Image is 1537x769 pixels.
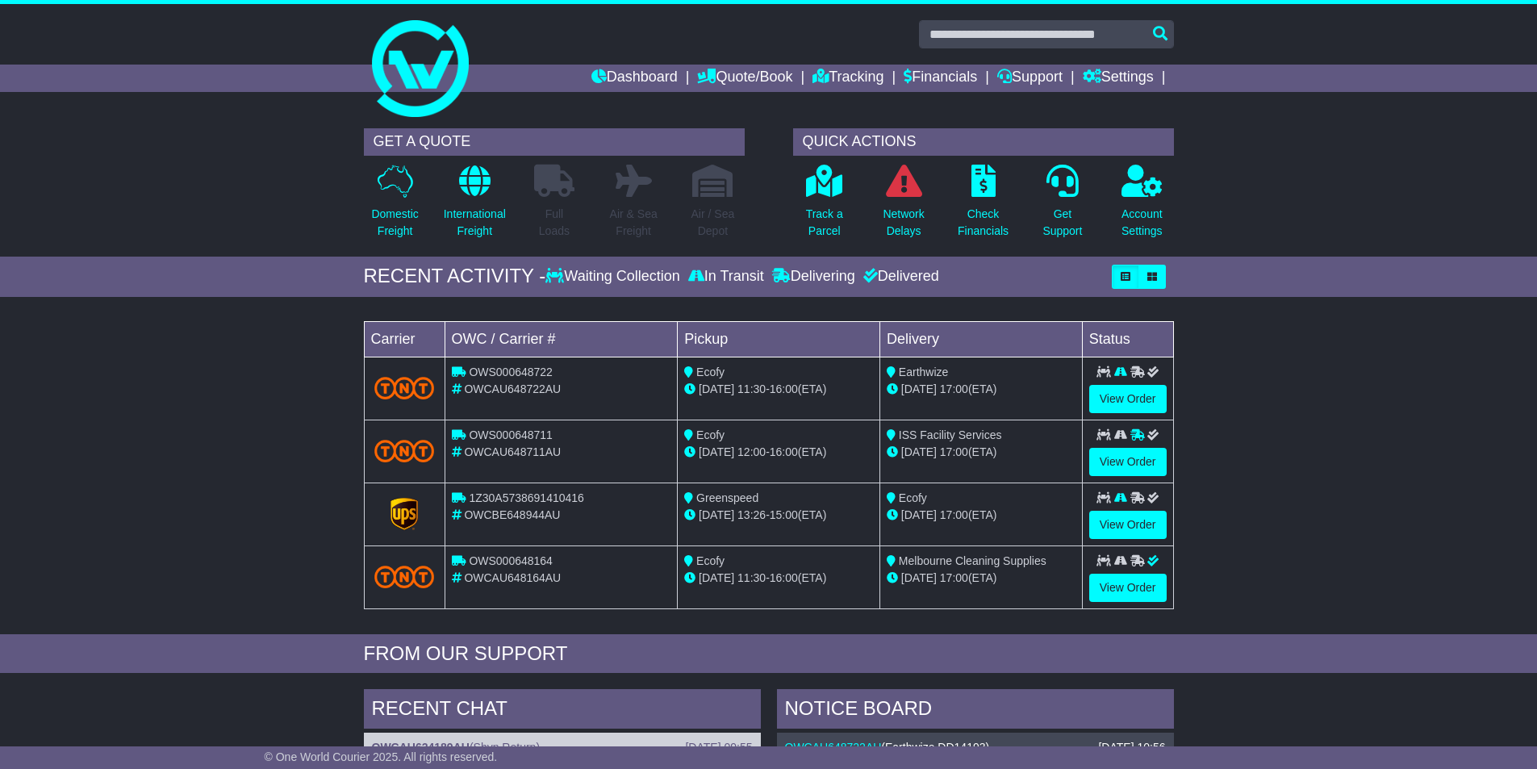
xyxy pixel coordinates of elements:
[1089,574,1167,602] a: View Order
[997,65,1063,92] a: Support
[364,689,761,733] div: RECENT CHAT
[374,440,435,462] img: TNT_Domestic.png
[887,444,1075,461] div: (ETA)
[684,444,873,461] div: - (ETA)
[474,741,537,754] span: Shyn Return
[1042,206,1082,240] p: Get Support
[1089,448,1167,476] a: View Order
[768,268,859,286] div: Delivering
[777,689,1174,733] div: NOTICE BOARD
[940,382,968,395] span: 17:00
[684,381,873,398] div: - (ETA)
[785,741,882,754] a: OWCAU648722AU
[901,382,937,395] span: [DATE]
[684,507,873,524] div: - (ETA)
[1042,164,1083,249] a: GetSupport
[899,428,1002,441] span: ISS Facility Services
[737,508,766,521] span: 13:26
[684,268,768,286] div: In Transit
[464,382,561,395] span: OWCAU648722AU
[785,741,1166,754] div: ( )
[958,206,1009,240] p: Check Financials
[534,206,574,240] p: Full Loads
[770,445,798,458] span: 16:00
[899,366,948,378] span: Earthwize
[805,164,844,249] a: Track aParcel
[464,508,560,521] span: OWCBE648944AU
[1121,206,1163,240] p: Account Settings
[770,571,798,584] span: 16:00
[901,508,937,521] span: [DATE]
[737,382,766,395] span: 11:30
[812,65,883,92] a: Tracking
[793,128,1174,156] div: QUICK ACTIONS
[364,642,1174,666] div: FROM OUR SUPPORT
[885,741,986,754] span: Earthwize DD14193
[697,65,792,92] a: Quote/Book
[469,554,553,567] span: OWS000648164
[469,366,553,378] span: OWS000648722
[737,445,766,458] span: 12:00
[265,750,498,763] span: © One World Courier 2025. All rights reserved.
[464,445,561,458] span: OWCAU648711AU
[901,445,937,458] span: [DATE]
[904,65,977,92] a: Financials
[696,366,725,378] span: Ecofy
[1083,65,1154,92] a: Settings
[372,741,470,754] a: OWCAU624189AU
[374,566,435,587] img: TNT_Domestic.png
[464,571,561,584] span: OWCAU648164AU
[372,741,753,754] div: ( )
[1098,741,1165,754] div: [DATE] 10:56
[699,382,734,395] span: [DATE]
[859,268,939,286] div: Delivered
[696,491,758,504] span: Greenspeed
[699,508,734,521] span: [DATE]
[678,321,880,357] td: Pickup
[445,321,678,357] td: OWC / Carrier #
[1121,164,1163,249] a: AccountSettings
[391,498,418,530] img: GetCarrierServiceLogo
[1082,321,1173,357] td: Status
[691,206,735,240] p: Air / Sea Depot
[696,428,725,441] span: Ecofy
[883,206,924,240] p: Network Delays
[545,268,683,286] div: Waiting Collection
[444,206,506,240] p: International Freight
[374,377,435,399] img: TNT_Domestic.png
[957,164,1009,249] a: CheckFinancials
[469,491,583,504] span: 1Z30A5738691410416
[370,164,419,249] a: DomesticFreight
[882,164,925,249] a: NetworkDelays
[610,206,658,240] p: Air & Sea Freight
[887,570,1075,587] div: (ETA)
[806,206,843,240] p: Track a Parcel
[940,445,968,458] span: 17:00
[887,507,1075,524] div: (ETA)
[899,491,927,504] span: Ecofy
[443,164,507,249] a: InternationalFreight
[364,128,745,156] div: GET A QUOTE
[364,265,546,288] div: RECENT ACTIVITY -
[699,571,734,584] span: [DATE]
[696,554,725,567] span: Ecofy
[940,571,968,584] span: 17:00
[684,570,873,587] div: - (ETA)
[1089,385,1167,413] a: View Order
[737,571,766,584] span: 11:30
[901,571,937,584] span: [DATE]
[591,65,678,92] a: Dashboard
[364,321,445,357] td: Carrier
[770,508,798,521] span: 15:00
[887,381,1075,398] div: (ETA)
[879,321,1082,357] td: Delivery
[699,445,734,458] span: [DATE]
[371,206,418,240] p: Domestic Freight
[899,554,1046,567] span: Melbourne Cleaning Supplies
[469,428,553,441] span: OWS000648711
[1089,511,1167,539] a: View Order
[770,382,798,395] span: 16:00
[940,508,968,521] span: 17:00
[685,741,752,754] div: [DATE] 09:55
